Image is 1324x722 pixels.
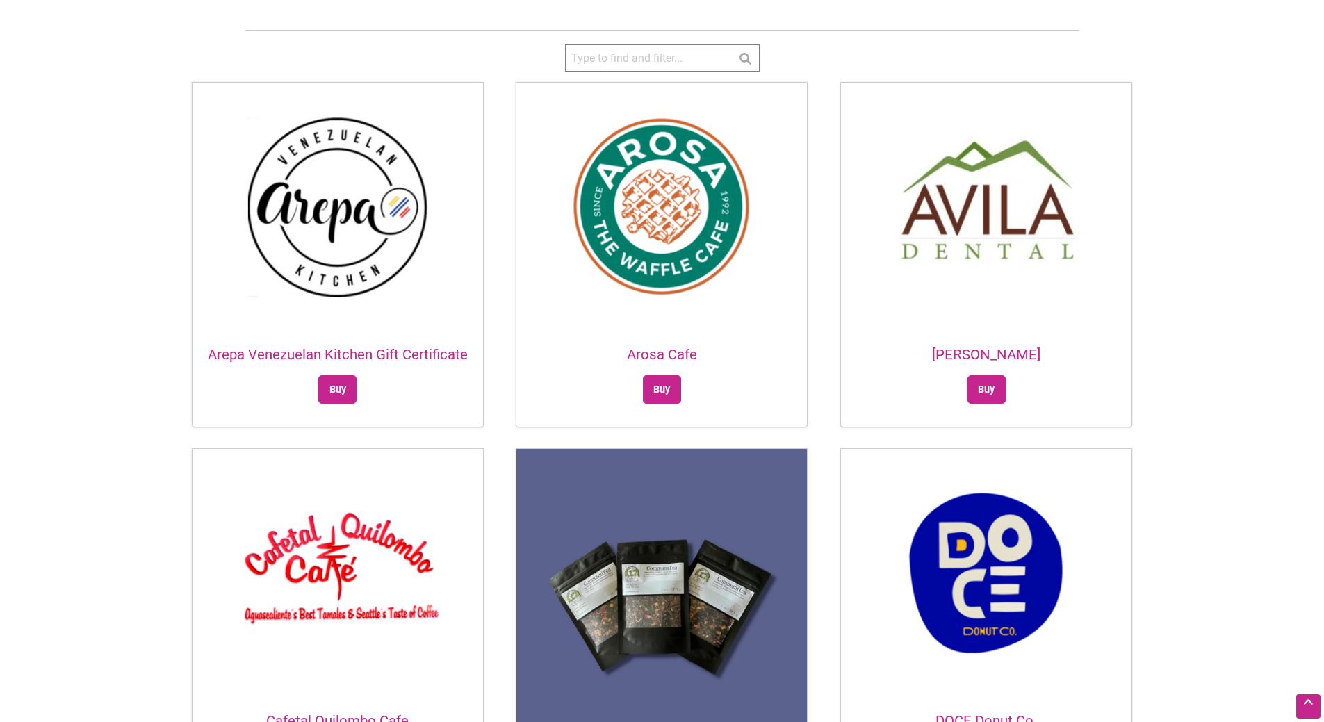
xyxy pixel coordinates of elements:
a: Arepa Venezuelan Kitchen Gift Certificate [193,199,483,365]
img: DOCE Donut Co. [841,449,1131,696]
h2: Arepa Venezuelan Kitchen Gift Certificate [193,345,483,365]
div: Scroll Back to Top [1296,694,1321,719]
h2: Arosa Cafe [516,345,807,365]
a: Arosa Cafe [516,199,807,365]
a: Select options for “Avila Dental” [967,375,1006,404]
a: Select options for “Arosa Cafe” [643,375,681,404]
a: [PERSON_NAME] [841,199,1131,365]
img: Cafe Arosa [516,83,807,330]
img: Cafetal Quilombo Cafe [193,449,483,696]
img: Avila Dental [841,83,1131,330]
h2: [PERSON_NAME] [841,345,1131,365]
a: Select options for “Arepa Venezuelan Kitchen Gift Certificate” [318,375,357,404]
img: Arepa Venezuelan Kitchen Gift Certificates [193,83,483,330]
